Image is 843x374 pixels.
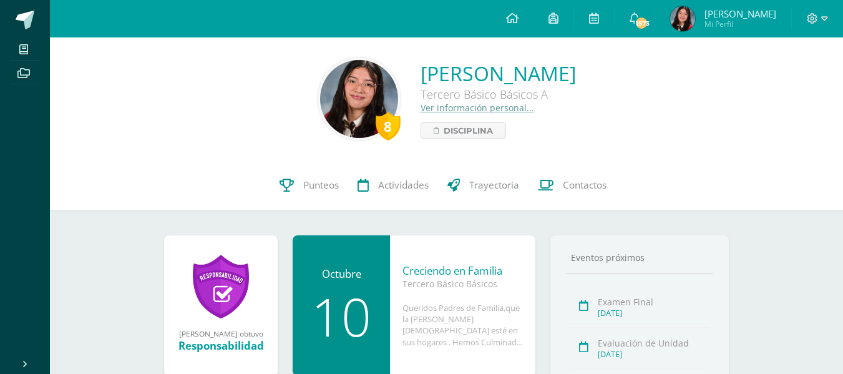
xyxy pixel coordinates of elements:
[444,123,493,138] span: Disciplina
[376,112,401,140] div: 8
[566,252,713,263] div: Eventos próximos
[670,6,695,31] img: e793f51b1efe7ab09697e042713fb473.png
[421,122,506,139] a: Disciplina
[704,7,776,20] span: [PERSON_NAME]
[421,102,534,114] a: Ver información personal...
[469,179,519,192] span: Trayectoria
[598,337,709,349] div: Evaluación de Unidad
[305,267,378,281] div: Octubre
[402,278,523,290] div: Tercero Básico Básicos
[598,296,709,308] div: Examen Final
[320,60,398,138] img: c9e57b9bae566536366fec84642f65b0.png
[177,328,265,338] div: [PERSON_NAME] obtuvo
[438,160,529,210] a: Trayectoria
[529,160,616,210] a: Contactos
[303,179,339,192] span: Punteos
[704,19,776,29] span: Mi Perfil
[421,60,576,87] a: [PERSON_NAME]
[635,16,648,30] span: 1573
[305,290,378,343] div: 10
[421,87,576,102] div: Tercero Básico Básicos A
[177,338,265,353] div: Responsabilidad
[598,308,709,318] div: [DATE]
[270,160,348,210] a: Punteos
[402,263,523,278] div: Creciendo en Familia
[348,160,438,210] a: Actividades
[563,179,607,192] span: Contactos
[378,179,429,192] span: Actividades
[402,302,523,348] div: Queridos Padres de Familia,que la [PERSON_NAME][DEMOGRAPHIC_DATA] esté en sus hogares . Hemos Cul...
[598,349,709,360] div: [DATE]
